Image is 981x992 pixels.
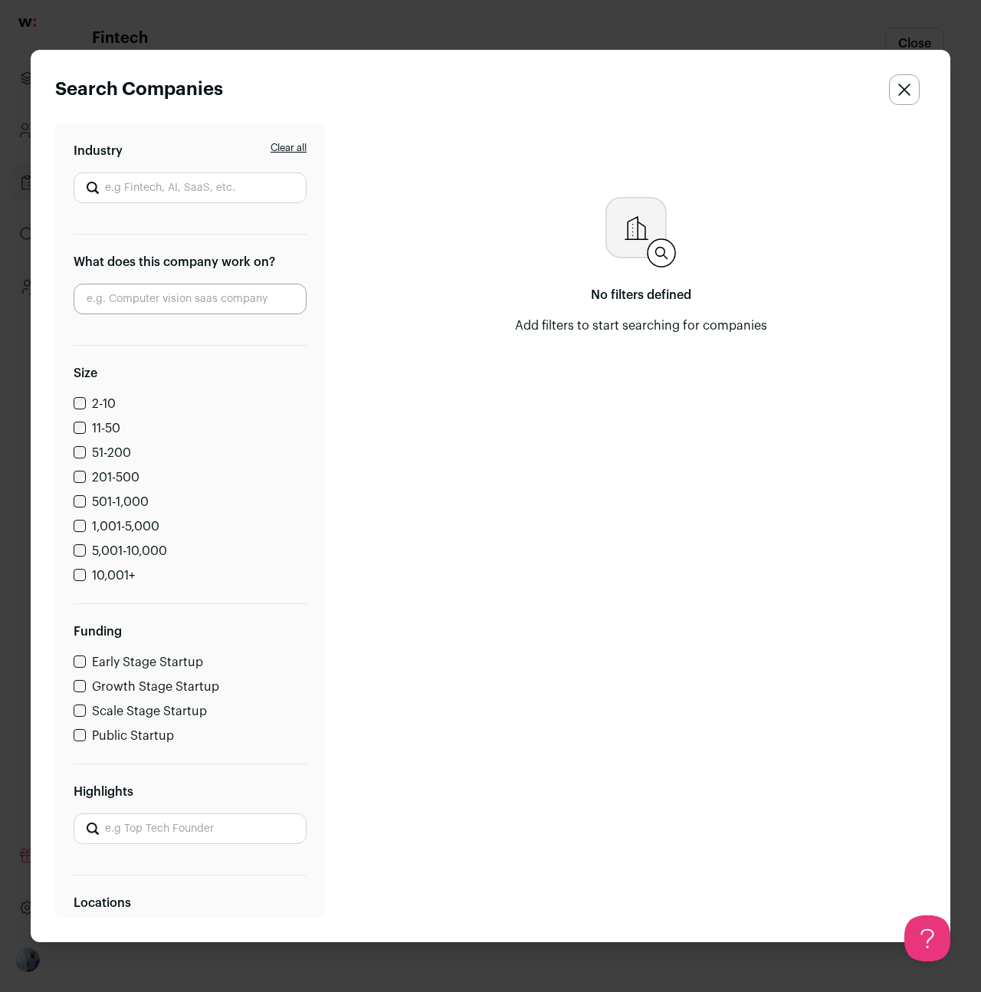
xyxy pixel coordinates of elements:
label: 11-50 [92,422,120,435]
label: 5,001-10,000 [92,545,167,557]
button: Clear all [271,142,307,154]
input: e.g Fintech, AI, SaaS, etc. [74,172,307,203]
strong: Search Companies [55,80,223,99]
label: 51-200 [92,447,131,459]
input: e.g Top Tech Founder [74,813,307,844]
input: e.g. Computer vision saas company [74,284,307,314]
label: Highlights [74,783,307,801]
label: 201-500 [92,471,139,484]
p: No filters defined [515,286,767,304]
label: Size [74,364,307,383]
label: 501-1,000 [92,496,149,508]
label: Public Startup [92,730,174,742]
label: Scale Stage Startup [92,705,207,718]
label: Funding [74,622,307,641]
p: Add filters to start searching for companies [515,317,767,335]
label: 1,001-5,000 [92,521,159,533]
label: Locations [74,894,307,912]
label: Industry [74,142,307,160]
iframe: Help Scout Beacon - Open [904,915,950,961]
label: 2-10 [92,398,116,410]
label: 10,001+ [92,570,135,582]
label: Growth Stage Startup [92,681,219,693]
button: Close search companies [889,74,920,105]
label: What does this company work on? [74,253,307,271]
label: Early Stage Startup [92,656,203,668]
